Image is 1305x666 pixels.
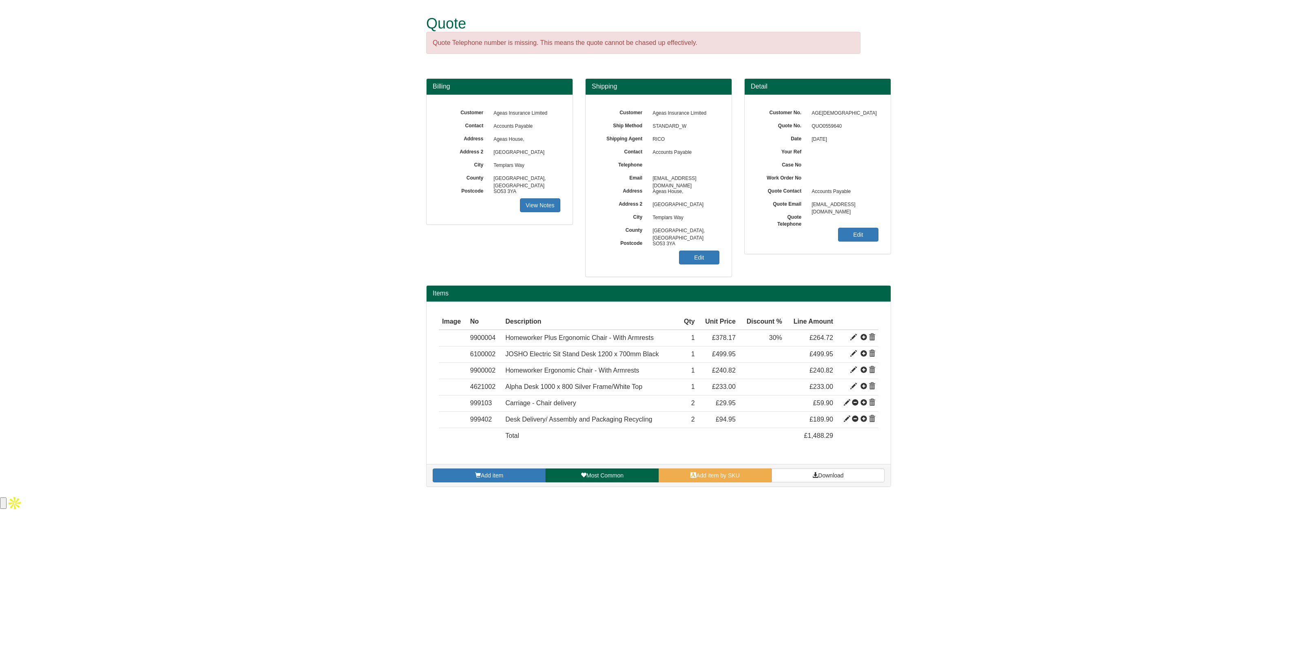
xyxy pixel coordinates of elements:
label: Quote Telephone [757,211,807,228]
span: 1 [691,383,695,390]
span: AGE[DEMOGRAPHIC_DATA] [807,107,878,120]
label: Address [439,133,489,142]
span: £233.00 [712,383,736,390]
span: £1,488.29 [804,432,833,439]
label: Shipping Agent [598,133,648,142]
span: £378.17 [712,334,736,341]
span: RICO [648,133,719,146]
span: £240.82 [810,367,833,374]
th: No [467,314,502,330]
td: 9900004 [467,330,502,346]
label: Case No [757,159,807,169]
span: £29.95 [716,400,736,406]
td: 9900002 [467,363,502,379]
label: Quote Contact [757,185,807,195]
span: 30% [769,334,782,341]
label: Your Ref [757,146,807,155]
th: Discount % [739,314,785,330]
label: Postcode [598,238,648,247]
span: Add item [481,472,503,479]
span: 2 [691,416,695,423]
label: Contact [439,120,489,129]
th: Image [439,314,467,330]
h1: Quote [426,16,860,32]
div: Quote Telephone number is missing. This means the quote cannot be chased up effectively. [426,32,860,54]
h3: Billing [433,83,566,90]
span: 2 [691,400,695,406]
label: Postcode [439,185,489,195]
span: Homeworker Plus Ergonomic Chair - With Armrests [505,334,654,341]
span: [DATE] [807,133,878,146]
label: Customer [598,107,648,116]
span: Accounts Payable [807,185,878,198]
a: View Notes [520,198,560,212]
span: JOSHO Electric Sit Stand Desk 1200 x 700mm Black [505,351,659,357]
td: Total [502,428,679,444]
span: Most Common [586,472,624,479]
span: [GEOGRAPHIC_DATA], [GEOGRAPHIC_DATA] [648,224,719,238]
span: 1 [691,334,695,341]
span: SO53 3YA [489,185,560,198]
h3: Detail [751,83,885,90]
label: Email [598,172,648,182]
span: Alpha Desk 1000 x 800 Silver Frame/White Top [505,383,642,390]
label: Customer [439,107,489,116]
td: 999103 [467,395,502,411]
label: Work Order No [757,172,807,182]
h2: Items [433,290,885,297]
label: City [439,159,489,169]
label: Address [598,185,648,195]
label: Quote No. [757,120,807,129]
th: Qty [679,314,698,330]
td: 999402 [467,411,502,428]
span: Ageas Insurance Limited [648,107,719,120]
label: County [598,224,648,234]
span: Accounts Payable [648,146,719,159]
span: Ageas House, [648,185,719,198]
a: Edit [838,228,878,242]
label: County [439,172,489,182]
th: Line Amount [785,314,836,330]
label: Quote Email [757,198,807,208]
th: Description [502,314,679,330]
span: Add item by SKU [696,472,740,479]
span: Desk Delivery/ Assembly and Packaging Recycling [505,416,652,423]
span: £240.82 [712,367,736,374]
h3: Shipping [592,83,725,90]
span: [GEOGRAPHIC_DATA] [648,198,719,211]
span: £233.00 [810,383,833,390]
span: Accounts Payable [489,120,560,133]
span: Download [818,472,843,479]
label: Address 2 [439,146,489,155]
span: QUO0559640 [807,120,878,133]
span: £499.95 [712,351,736,357]
img: Apollo [7,495,23,511]
span: Ageas House, [489,133,560,146]
label: Ship Method [598,120,648,129]
span: £499.95 [810,351,833,357]
a: Download [772,468,885,482]
span: [GEOGRAPHIC_DATA] [489,146,560,159]
span: [EMAIL_ADDRESS][DOMAIN_NAME] [807,198,878,211]
span: Templars Way [489,159,560,172]
span: 1 [691,351,695,357]
td: 6100002 [467,346,502,363]
span: Ageas Insurance Limited [489,107,560,120]
label: City [598,211,648,221]
span: 1 [691,367,695,374]
span: £189.90 [810,416,833,423]
span: Templars Way [648,211,719,224]
label: Telephone [598,159,648,169]
span: £94.95 [716,416,736,423]
span: £59.90 [813,400,833,406]
label: Contact [598,146,648,155]
label: Date [757,133,807,142]
span: SO53 3YA [648,238,719,251]
span: [GEOGRAPHIC_DATA], [GEOGRAPHIC_DATA] [489,172,560,185]
a: Edit [679,251,719,264]
td: 4621002 [467,379,502,395]
span: STANDARD_W [648,120,719,133]
label: Customer No. [757,107,807,116]
span: [EMAIL_ADDRESS][DOMAIN_NAME] [648,172,719,185]
span: Homeworker Ergonomic Chair - With Armrests [505,367,639,374]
